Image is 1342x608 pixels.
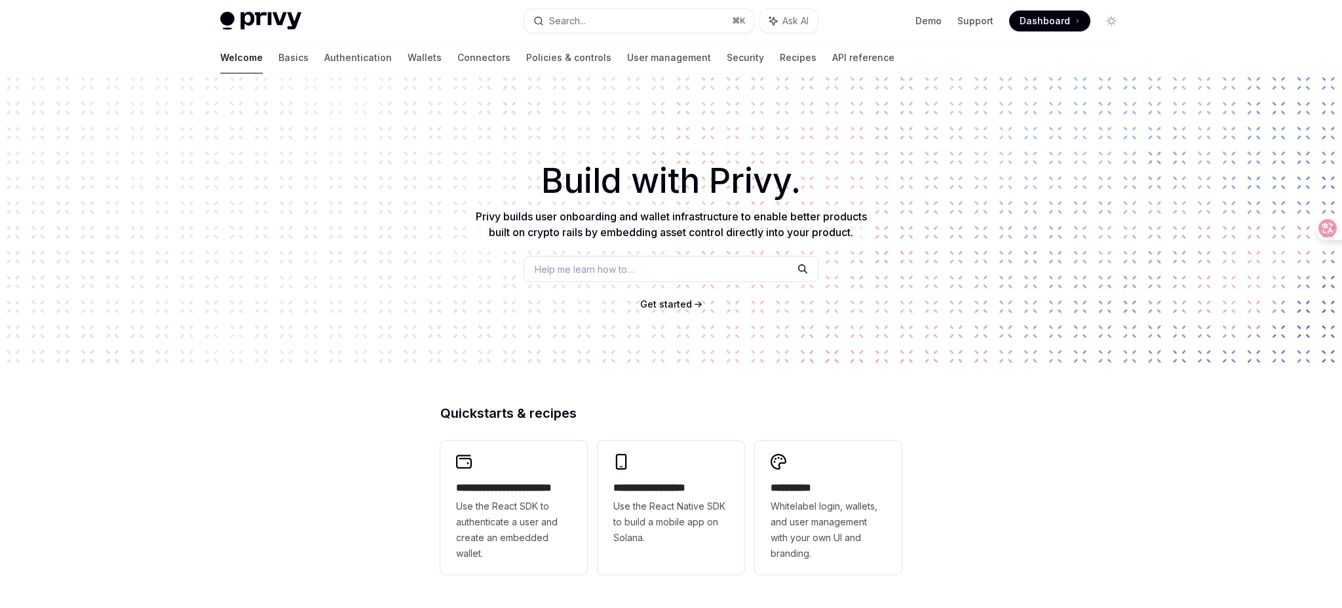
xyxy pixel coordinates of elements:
span: Help me learn how to… [535,262,634,276]
a: Welcome [220,42,263,73]
span: Build with Privy. [541,169,801,193]
button: Ask AI [760,9,818,33]
a: Wallets [408,42,442,73]
button: Search...⌘K [524,9,754,33]
a: API reference [832,42,894,73]
span: Get started [640,298,692,310]
a: Basics [278,42,309,73]
button: Toggle dark mode [1101,10,1122,31]
a: Security [727,42,764,73]
span: Privy builds user onboarding and wallet infrastructure to enable better products built on crypto ... [476,210,867,239]
a: Dashboard [1009,10,1090,31]
span: Use the React SDK to authenticate a user and create an embedded wallet. [456,498,571,561]
img: light logo [220,12,301,30]
a: Support [957,14,993,28]
a: Recipes [780,42,816,73]
a: Get started [640,298,692,311]
a: User management [627,42,711,73]
a: Connectors [457,42,510,73]
span: Whitelabel login, wallets, and user management with your own UI and branding. [771,498,886,561]
span: Ask AI [782,14,809,28]
a: **** **** **** ***Use the React Native SDK to build a mobile app on Solana. [598,441,744,575]
span: ⌘ K [732,16,746,26]
a: Demo [915,14,942,28]
a: **** *****Whitelabel login, wallets, and user management with your own UI and branding. [755,441,902,575]
span: Use the React Native SDK to build a mobile app on Solana. [613,498,729,546]
a: Authentication [324,42,392,73]
div: Search... [549,13,586,29]
span: Quickstarts & recipes [440,407,577,420]
a: Policies & controls [526,42,611,73]
span: Dashboard [1020,14,1070,28]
